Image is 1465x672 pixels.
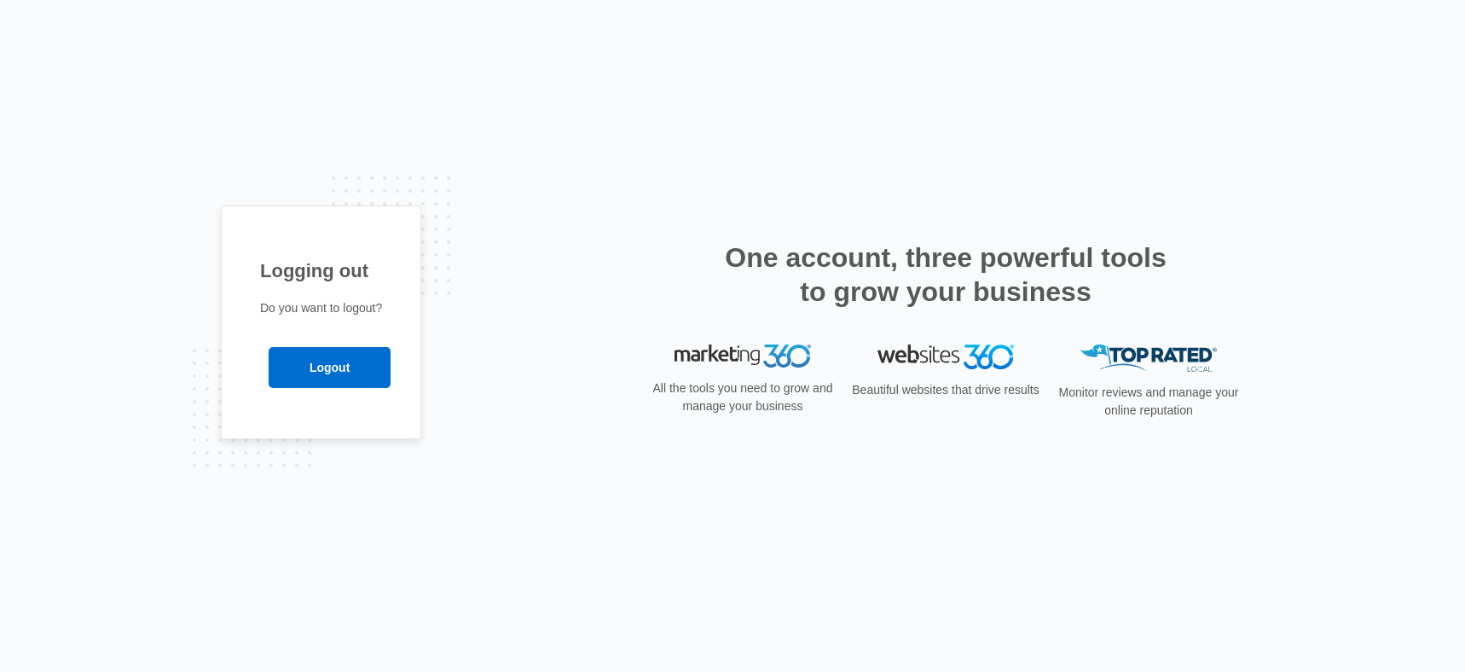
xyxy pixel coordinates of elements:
img: Websites 360 [877,345,1014,369]
p: Do you want to logout? [260,299,382,317]
img: Top Rated Local [1080,345,1217,373]
p: Monitor reviews and manage your online reputation [1053,384,1244,420]
h1: Logging out [260,257,382,285]
input: Logout [269,347,391,388]
p: Beautiful websites that drive results [850,381,1041,399]
h2: One account, three powerful tools to grow your business [720,240,1172,309]
img: Marketing 360 [675,345,811,368]
p: All the tools you need to grow and manage your business [647,379,838,415]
